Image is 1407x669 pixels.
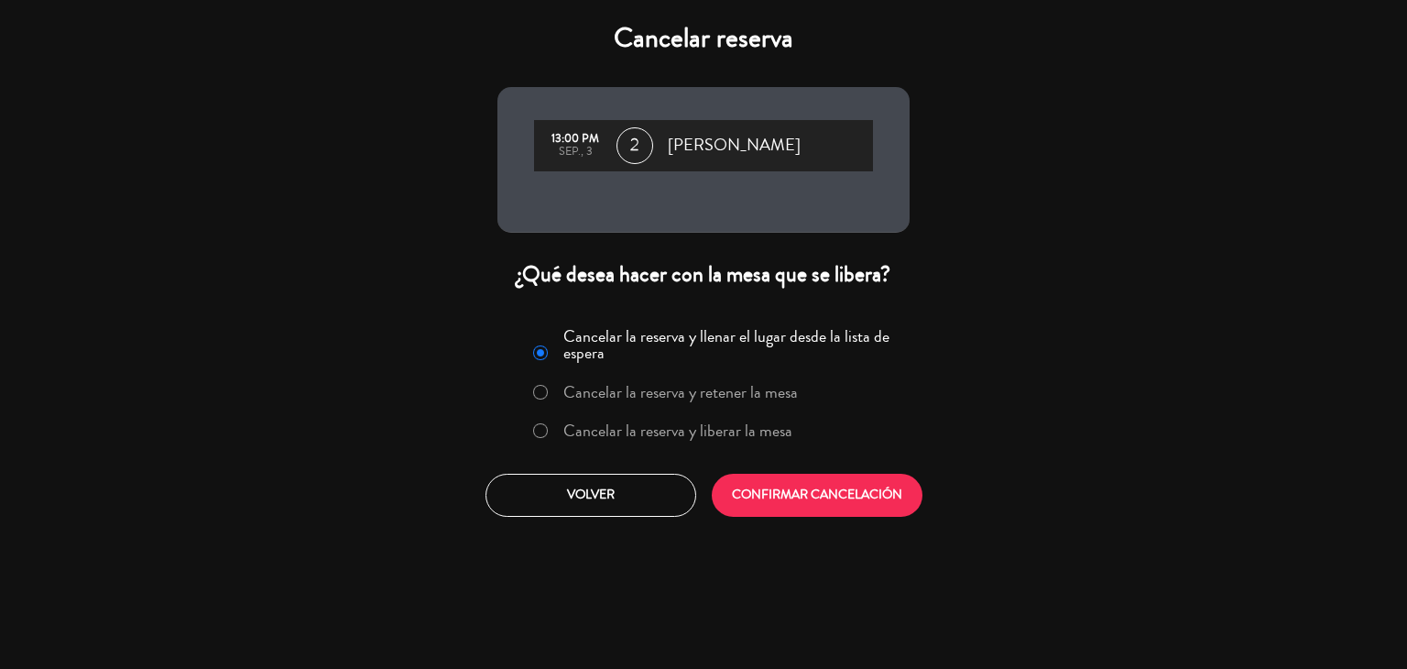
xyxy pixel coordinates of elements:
label: Cancelar la reserva y llenar el lugar desde la lista de espera [563,328,899,361]
button: CONFIRMAR CANCELACIÓN [712,474,922,517]
div: 13:00 PM [543,133,607,146]
label: Cancelar la reserva y retener la mesa [563,384,798,400]
h4: Cancelar reserva [497,22,910,55]
label: Cancelar la reserva y liberar la mesa [563,422,792,439]
button: Volver [485,474,696,517]
span: [PERSON_NAME] [668,132,801,159]
div: ¿Qué desea hacer con la mesa que se libera? [497,260,910,289]
span: 2 [616,127,653,164]
div: sep., 3 [543,146,607,159]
